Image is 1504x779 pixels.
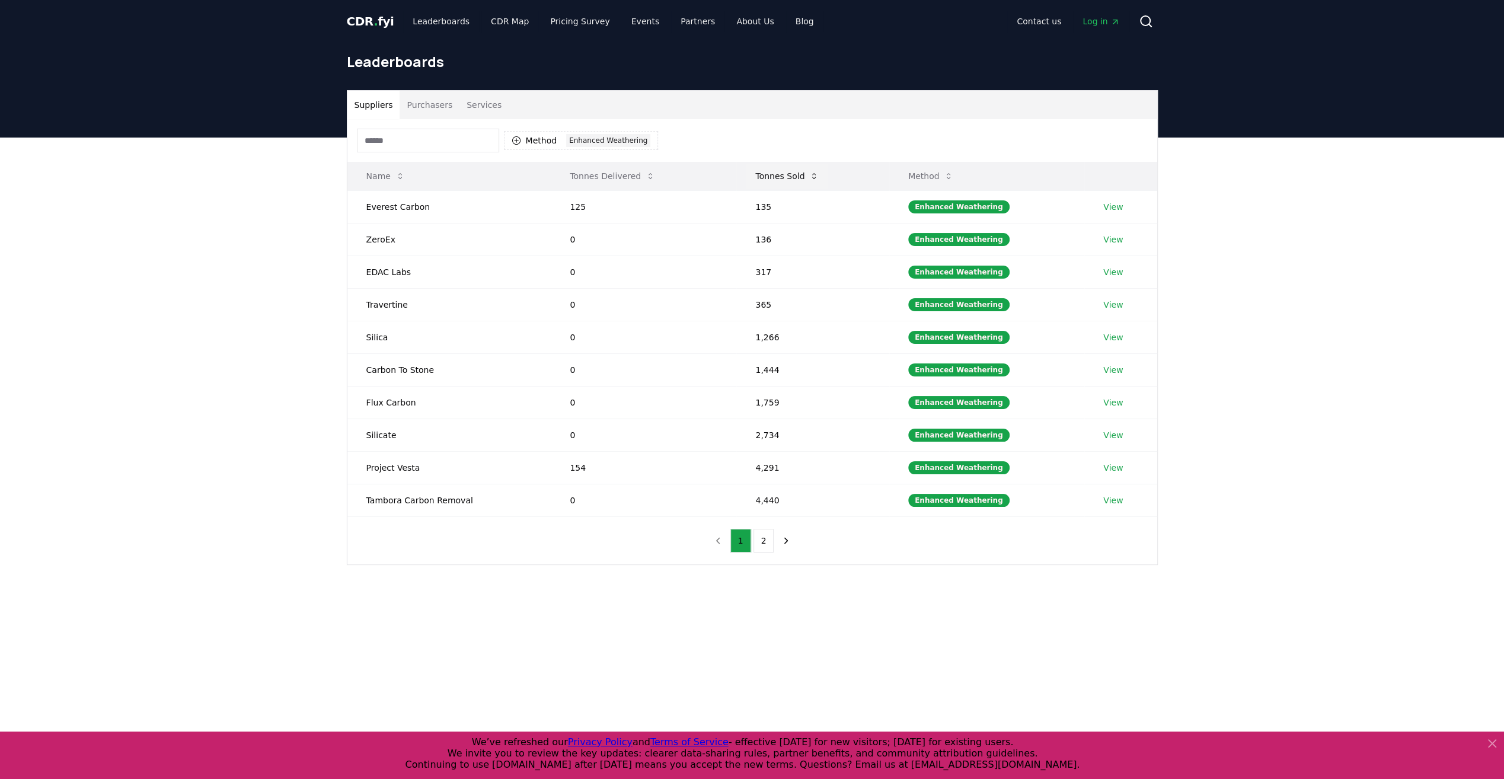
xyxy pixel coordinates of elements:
[736,190,889,223] td: 135
[736,451,889,484] td: 4,291
[746,164,828,188] button: Tonnes Sold
[1103,462,1123,474] a: View
[736,484,889,516] td: 4,440
[357,164,414,188] button: Name
[347,451,551,484] td: Project Vesta
[1103,201,1123,213] a: View
[347,353,551,386] td: Carbon To Stone
[551,419,736,451] td: 0
[403,11,823,32] nav: Main
[1103,331,1123,343] a: View
[551,484,736,516] td: 0
[551,256,736,288] td: 0
[1103,234,1123,245] a: View
[347,13,394,30] a: CDR.fyi
[671,11,724,32] a: Partners
[347,52,1158,71] h1: Leaderboards
[908,200,1010,213] div: Enhanced Weathering
[736,353,889,386] td: 1,444
[908,461,1010,474] div: Enhanced Weathering
[504,131,659,150] button: MethodEnhanced Weathering
[908,266,1010,279] div: Enhanced Weathering
[347,256,551,288] td: EDAC Labs
[373,14,378,28] span: .
[908,331,1010,344] div: Enhanced Weathering
[347,190,551,223] td: Everest Carbon
[551,288,736,321] td: 0
[551,353,736,386] td: 0
[1103,266,1123,278] a: View
[481,11,538,32] a: CDR Map
[908,298,1010,311] div: Enhanced Weathering
[551,451,736,484] td: 154
[1007,11,1071,32] a: Contact us
[908,396,1010,409] div: Enhanced Weathering
[566,134,650,147] div: Enhanced Weathering
[899,164,963,188] button: Method
[908,233,1010,246] div: Enhanced Weathering
[736,288,889,321] td: 365
[551,223,736,256] td: 0
[736,321,889,353] td: 1,266
[347,14,394,28] span: CDR fyi
[776,529,796,553] button: next page
[753,529,774,553] button: 2
[736,386,889,419] td: 1,759
[347,484,551,516] td: Tambora Carbon Removal
[347,419,551,451] td: Silicate
[1103,494,1123,506] a: View
[347,91,400,119] button: Suppliers
[786,11,823,32] a: Blog
[347,386,551,419] td: Flux Carbon
[560,164,665,188] button: Tonnes Delivered
[1083,15,1119,27] span: Log in
[908,363,1010,376] div: Enhanced Weathering
[736,256,889,288] td: 317
[541,11,619,32] a: Pricing Survey
[551,386,736,419] td: 0
[1103,429,1123,441] a: View
[727,11,783,32] a: About Us
[730,529,751,553] button: 1
[908,429,1010,442] div: Enhanced Weathering
[1073,11,1129,32] a: Log in
[622,11,669,32] a: Events
[551,321,736,353] td: 0
[736,223,889,256] td: 136
[1007,11,1129,32] nav: Main
[1103,299,1123,311] a: View
[1103,397,1123,408] a: View
[347,321,551,353] td: Silica
[347,288,551,321] td: Travertine
[551,190,736,223] td: 125
[347,223,551,256] td: ZeroEx
[908,494,1010,507] div: Enhanced Weathering
[736,419,889,451] td: 2,734
[400,91,459,119] button: Purchasers
[403,11,479,32] a: Leaderboards
[1103,364,1123,376] a: View
[459,91,509,119] button: Services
